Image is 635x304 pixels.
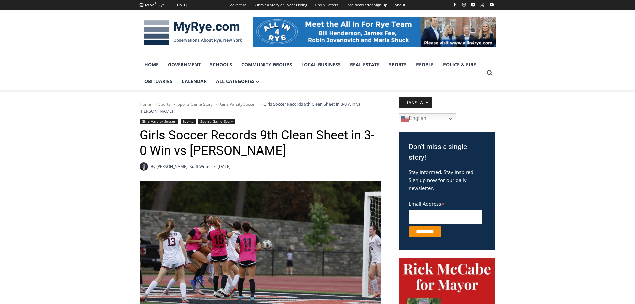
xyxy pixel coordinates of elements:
[158,101,170,107] a: Sports
[438,56,481,73] a: Police & Fire
[140,73,177,90] a: Obituaries
[140,101,360,114] span: Girls Soccer Records 9th Clean Sheet in 3-0 Win vs [PERSON_NAME]
[409,168,485,192] p: Stay informed. Stay inspired. Sign up now for our daily newsletter.
[140,101,381,114] nav: Breadcrumbs
[478,1,486,9] a: X
[411,56,438,73] a: People
[488,1,496,9] a: YouTube
[140,128,381,158] h1: Girls Soccer Records 9th Clean Sheet in 3-0 Win vs [PERSON_NAME]
[181,119,196,124] a: Sports
[460,1,468,9] a: Instagram
[259,102,261,107] span: >
[140,101,151,107] a: Home
[297,56,345,73] a: Local Business
[158,2,165,8] div: Rye
[140,16,246,50] img: MyRye.com
[198,119,235,124] a: Sports Game Story
[384,56,411,73] a: Sports
[484,67,496,79] button: View Search Form
[399,113,456,124] a: English
[155,1,156,5] span: F
[205,56,237,73] a: Schools
[218,163,231,170] time: [DATE]
[253,17,496,47] img: All in for Rye
[140,56,484,90] nav: Primary Navigation
[163,56,205,73] a: Government
[173,102,175,107] span: >
[178,101,213,107] a: Sports Game Story
[451,1,459,9] a: Facebook
[140,119,178,124] a: Girls Varsity Soccer
[176,2,187,8] div: [DATE]
[140,56,163,73] a: Home
[399,97,432,108] strong: TRANSLATE
[145,2,154,7] span: 61.52
[140,162,148,171] img: Charlie Morris headshot PROFESSIONAL HEADSHOT
[409,142,485,163] h3: Don't miss a single story!
[151,163,155,170] span: By
[211,73,264,90] a: All Categories
[177,73,211,90] a: Calendar
[220,101,256,107] a: Girls Varsity Soccer
[215,102,217,107] span: >
[237,56,297,73] a: Community Groups
[216,78,259,85] span: All Categories
[409,197,482,209] label: Email Address
[154,102,156,107] span: >
[156,164,211,169] a: [PERSON_NAME], Staff Writer
[140,162,148,171] a: Author image
[469,1,477,9] a: Linkedin
[345,56,384,73] a: Real Estate
[401,115,409,123] img: en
